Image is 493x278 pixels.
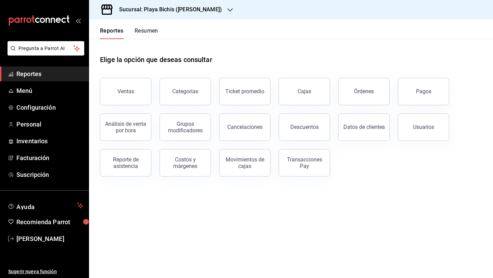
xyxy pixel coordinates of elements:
[279,113,330,141] button: Descuentos
[5,50,84,57] a: Pregunta a Parrot AI
[343,124,385,130] div: Datos de clientes
[164,121,206,134] div: Grupos modificadores
[75,18,81,23] button: open_drawer_menu
[225,88,264,95] div: Ticket promedio
[104,156,147,169] div: Reporte de asistencia
[398,78,449,105] button: Pagos
[8,41,84,56] button: Pregunta a Parrot AI
[16,170,83,179] span: Suscripción
[18,45,74,52] span: Pregunta a Parrot AI
[100,27,158,39] div: navigation tabs
[219,149,270,177] button: Movimientos de cajas
[164,156,206,169] div: Costos y márgenes
[413,124,434,130] div: Usuarios
[160,149,211,177] button: Costos y márgenes
[16,153,83,162] span: Facturación
[279,149,330,177] button: Transacciones Pay
[16,136,83,146] span: Inventarios
[16,202,74,210] span: Ayuda
[104,121,147,134] div: Análisis de venta por hora
[279,78,330,105] a: Cajas
[16,86,83,95] span: Menú
[283,156,326,169] div: Transacciones Pay
[416,88,431,95] div: Pagos
[16,234,83,243] span: [PERSON_NAME]
[160,113,211,141] button: Grupos modificadores
[117,88,134,95] div: Ventas
[227,124,263,130] div: Cancelaciones
[135,27,158,39] button: Resumen
[224,156,266,169] div: Movimientos de cajas
[100,149,151,177] button: Reporte de asistencia
[100,27,124,39] button: Reportes
[114,5,222,14] h3: Sucursal: Playa Bichis ([PERSON_NAME])
[338,78,390,105] button: Órdenes
[16,120,83,129] span: Personal
[100,113,151,141] button: Análisis de venta por hora
[16,217,83,227] span: Recomienda Parrot
[219,113,270,141] button: Cancelaciones
[298,87,312,96] div: Cajas
[338,113,390,141] button: Datos de clientes
[398,113,449,141] button: Usuarios
[290,124,319,130] div: Descuentos
[100,78,151,105] button: Ventas
[8,268,83,275] span: Sugerir nueva función
[100,55,212,65] h1: Elige la opción que deseas consultar
[16,69,83,78] span: Reportes
[16,103,83,112] span: Configuración
[354,88,374,95] div: Órdenes
[160,78,211,105] button: Categorías
[172,88,198,95] div: Categorías
[219,78,270,105] button: Ticket promedio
